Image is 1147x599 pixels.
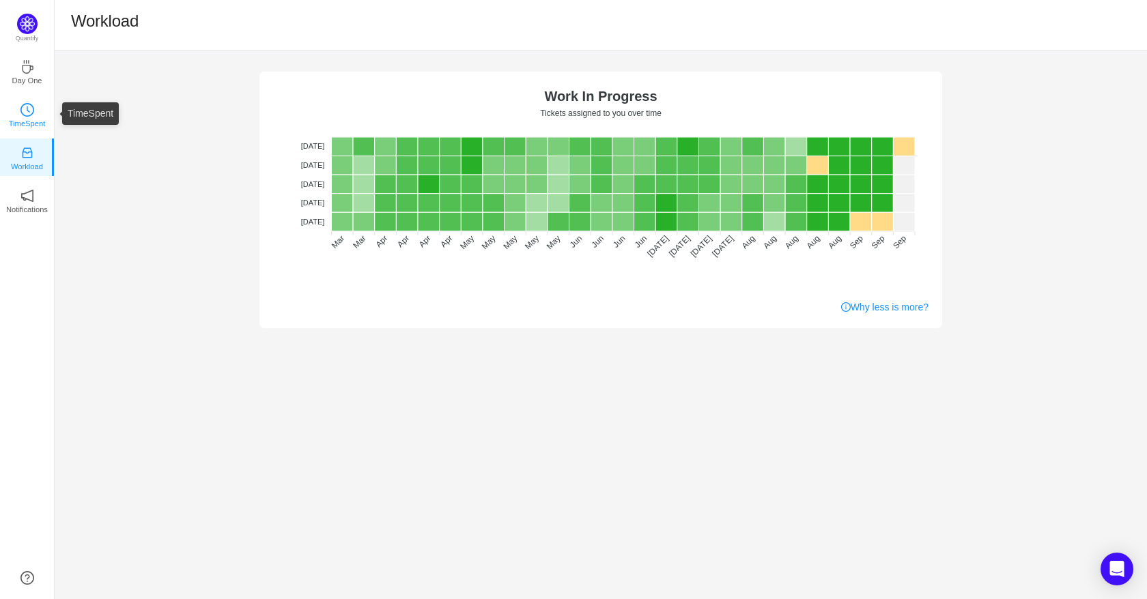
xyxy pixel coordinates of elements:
div: Open Intercom Messenger [1101,553,1133,585]
tspan: Mar [330,233,347,250]
tspan: May [458,233,476,251]
p: Day One [12,74,42,87]
tspan: Apr [395,233,411,249]
text: Work In Progress [544,89,657,104]
tspan: Apr [373,233,389,249]
a: icon: coffeeDay One [20,64,34,78]
tspan: [DATE] [710,233,735,259]
tspan: Jun [633,233,649,250]
tspan: [DATE] [645,233,670,259]
i: icon: clock-circle [20,103,34,117]
p: Notifications [6,203,48,216]
tspan: [DATE] [667,233,692,259]
tspan: Sep [891,233,908,250]
tspan: Aug [826,233,843,250]
p: Workload [11,160,43,173]
tspan: Aug [805,233,822,250]
tspan: Apr [438,233,454,249]
tspan: Mar [351,233,368,250]
tspan: [DATE] [301,142,325,150]
text: Tickets assigned to you over time [540,108,662,118]
tspan: Sep [848,233,865,250]
tspan: Jun [568,233,584,250]
tspan: Aug [783,233,800,250]
i: icon: info-circle [841,302,851,312]
p: TimeSpent [9,117,46,130]
tspan: Aug [740,233,757,250]
a: icon: notificationNotifications [20,193,34,207]
tspan: Aug [761,233,778,250]
tspan: May [523,233,541,251]
img: Quantify [17,14,38,34]
tspan: Apr [417,233,433,249]
tspan: Jun [611,233,627,250]
p: Quantify [16,34,39,44]
tspan: [DATE] [301,161,325,169]
a: icon: clock-circleTimeSpent [20,107,34,121]
tspan: May [545,233,563,251]
a: Why less is more? [841,300,929,315]
tspan: May [501,233,519,251]
tspan: [DATE] [301,180,325,188]
h1: Workload [71,11,139,31]
a: icon: inboxWorkload [20,150,34,164]
i: icon: coffee [20,60,34,74]
tspan: May [480,233,498,251]
tspan: [DATE] [301,199,325,207]
i: icon: inbox [20,146,34,160]
a: icon: question-circle [20,571,34,585]
i: icon: notification [20,189,34,203]
tspan: Sep [870,233,887,250]
tspan: [DATE] [689,233,714,259]
tspan: [DATE] [301,218,325,226]
tspan: Jun [589,233,606,250]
